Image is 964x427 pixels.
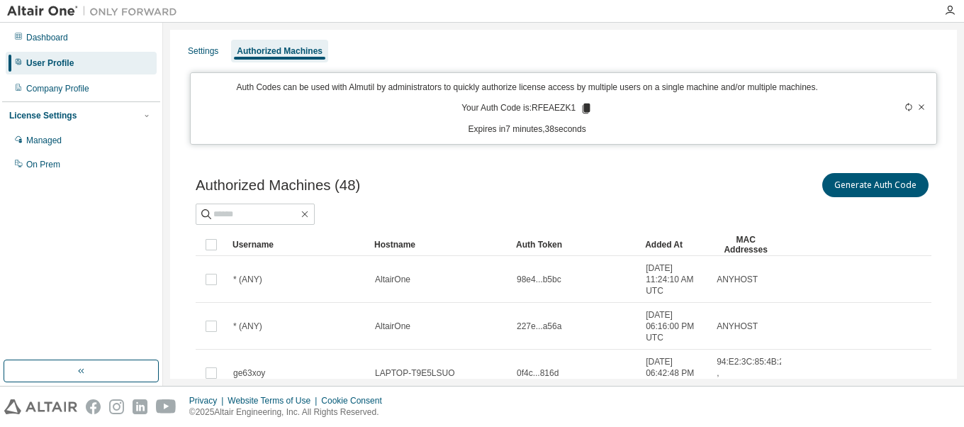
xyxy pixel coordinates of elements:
p: Your Auth Code is: RFEAEZK1 [461,102,593,115]
div: On Prem [26,159,60,170]
div: Auth Token [516,233,634,256]
span: AltairOne [375,321,410,332]
span: [DATE] 11:24:10 AM UTC [646,262,704,296]
span: Authorized Machines (48) [196,177,360,194]
img: facebook.svg [86,399,101,414]
span: 227e...a56a [517,321,561,332]
div: Managed [26,135,62,146]
div: License Settings [9,110,77,121]
span: * (ANY) [233,274,262,285]
span: [DATE] 06:42:48 PM UTC [646,356,704,390]
div: Settings [188,45,218,57]
div: Authorized Machines [237,45,323,57]
div: Hostname [374,233,505,256]
div: Dashboard [26,32,68,43]
span: AltairOne [375,274,410,285]
img: linkedin.svg [133,399,147,414]
img: Altair One [7,4,184,18]
span: * (ANY) [233,321,262,332]
span: 0f4c...816d [517,367,559,379]
span: ANYHOST [717,274,758,285]
div: Company Profile [26,83,89,94]
div: Added At [645,233,705,256]
span: ge63xoy [233,367,265,379]
span: 98e4...b5bc [517,274,561,285]
span: 94:E2:3C:85:4B:20 , 90:2E:16:C8:49:DF [717,356,790,390]
span: [DATE] 06:16:00 PM UTC [646,309,704,343]
div: Username [232,233,363,256]
div: Privacy [189,395,228,406]
button: Generate Auth Code [822,173,929,197]
img: youtube.svg [156,399,176,414]
div: Website Terms of Use [228,395,321,406]
p: Auth Codes can be used with Almutil by administrators to quickly authorize license access by mult... [199,82,855,94]
div: Cookie Consent [321,395,390,406]
p: Expires in 7 minutes, 38 seconds [199,123,855,135]
span: ANYHOST [717,321,758,332]
p: © 2025 Altair Engineering, Inc. All Rights Reserved. [189,406,391,418]
span: LAPTOP-T9E5LSUO [375,367,455,379]
img: instagram.svg [109,399,124,414]
div: MAC Addresses [716,233,775,256]
div: User Profile [26,57,74,69]
img: altair_logo.svg [4,399,77,414]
